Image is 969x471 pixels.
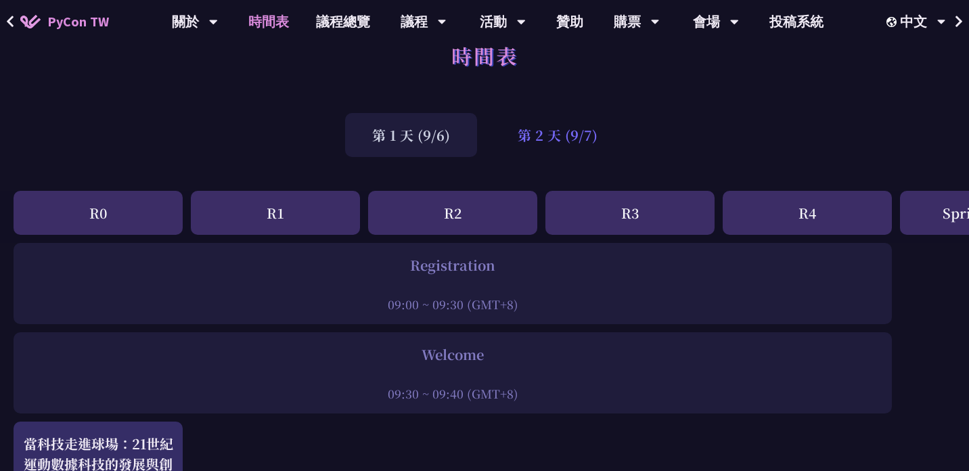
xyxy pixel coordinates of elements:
div: 09:00 ~ 09:30 (GMT+8) [20,296,885,313]
div: 09:30 ~ 09:40 (GMT+8) [20,385,885,402]
div: R2 [368,191,537,235]
div: R3 [545,191,715,235]
div: 第 1 天 (9/6) [345,113,477,157]
a: PyCon TW [7,5,122,39]
span: PyCon TW [47,12,109,32]
div: R0 [14,191,183,235]
div: Registration [20,255,885,275]
div: R1 [191,191,360,235]
div: R4 [723,191,892,235]
img: Locale Icon [886,17,900,27]
div: 第 2 天 (9/7) [491,113,625,157]
div: Welcome [20,344,885,365]
h1: 時間表 [451,35,518,76]
img: Home icon of PyCon TW 2025 [20,15,41,28]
